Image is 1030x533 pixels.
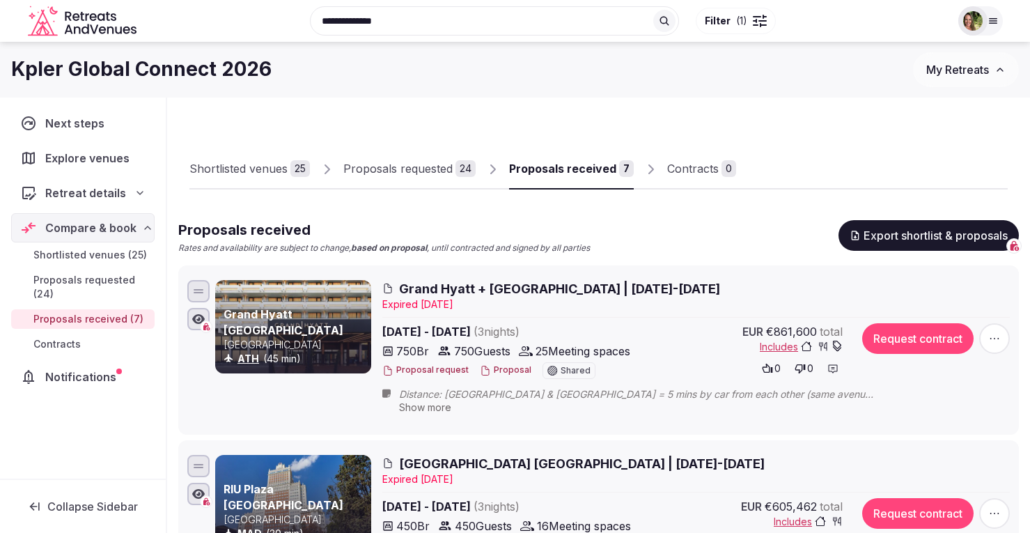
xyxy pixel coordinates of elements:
[399,455,765,472] span: [GEOGRAPHIC_DATA] [GEOGRAPHIC_DATA] | [DATE]-[DATE]
[862,323,974,354] button: Request contract
[290,160,310,177] div: 25
[382,298,1010,311] div: Expire d [DATE]
[766,323,817,340] span: €861,600
[705,14,731,28] span: Filter
[382,323,630,340] span: [DATE] - [DATE]
[11,270,155,304] a: Proposals requested (24)
[382,498,631,515] span: [DATE] - [DATE]
[45,219,136,236] span: Compare & book
[224,338,368,352] p: [GEOGRAPHIC_DATA]
[47,500,138,513] span: Collapse Sidebar
[774,362,781,376] span: 0
[28,6,139,37] svg: Retreats and Venues company logo
[45,369,122,385] span: Notifications
[838,220,1019,251] button: Export shortlist & proposals
[11,334,155,354] a: Contracts
[11,491,155,522] button: Collapse Sidebar
[758,359,785,378] button: 0
[224,352,368,366] div: (45 min)
[178,220,590,240] h2: Proposals received
[11,309,155,329] a: Proposals received (7)
[536,343,630,360] span: 25 Meeting spaces
[11,109,155,138] a: Next steps
[926,63,989,77] span: My Retreats
[189,149,310,190] a: Shortlisted venues25
[399,387,902,401] span: Distance: [GEOGRAPHIC_DATA] & [GEOGRAPHIC_DATA] = 5 mins by car from each other (same avenue) On ...
[224,482,343,511] a: RIU Plaza [GEOGRAPHIC_DATA]
[351,242,427,253] strong: based on proposal
[820,323,843,340] span: total
[237,352,259,366] button: ATH
[742,323,763,340] span: EUR
[382,472,1010,486] div: Expire d [DATE]
[474,500,520,513] span: ( 3 night s )
[399,401,451,413] span: Show more
[45,115,110,132] span: Next steps
[721,160,736,177] div: 0
[382,364,469,376] button: Proposal request
[11,245,155,265] a: Shortlisted venues (25)
[667,160,719,177] div: Contracts
[11,56,272,83] h1: Kpler Global Connect 2026
[509,160,616,177] div: Proposals received
[455,160,476,177] div: 24
[765,498,817,515] span: €605,462
[963,11,983,31] img: Shay Tippie
[509,149,634,190] a: Proposals received7
[790,359,818,378] button: 0
[561,366,591,375] span: Shared
[45,185,126,201] span: Retreat details
[237,353,259,364] a: ATH
[343,160,453,177] div: Proposals requested
[33,312,143,326] span: Proposals received (7)
[396,343,429,360] span: 750 Br
[343,149,476,190] a: Proposals requested24
[33,337,81,351] span: Contracts
[480,364,531,376] button: Proposal
[189,160,288,177] div: Shortlisted venues
[619,160,634,177] div: 7
[224,513,368,527] p: [GEOGRAPHIC_DATA]
[454,343,510,360] span: 750 Guests
[741,498,762,515] span: EUR
[178,242,590,254] p: Rates and availability are subject to change, , until contracted and signed by all parties
[474,325,520,339] span: ( 3 night s )
[224,307,343,337] a: Grand Hyatt [GEOGRAPHIC_DATA]
[33,248,147,262] span: Shortlisted venues (25)
[736,14,747,28] span: ( 1 )
[667,149,736,190] a: Contracts0
[11,362,155,392] a: Notifications
[399,280,720,298] span: Grand Hyatt + [GEOGRAPHIC_DATA] | [DATE]-[DATE]
[45,150,135,167] span: Explore venues
[913,52,1019,87] button: My Retreats
[33,273,149,301] span: Proposals requested (24)
[696,8,776,34] button: Filter(1)
[807,362,813,376] span: 0
[760,340,843,354] button: Includes
[862,498,974,529] button: Request contract
[11,144,155,173] a: Explore venues
[820,498,843,515] span: total
[28,6,139,37] a: Visit the homepage
[774,515,843,529] button: Includes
